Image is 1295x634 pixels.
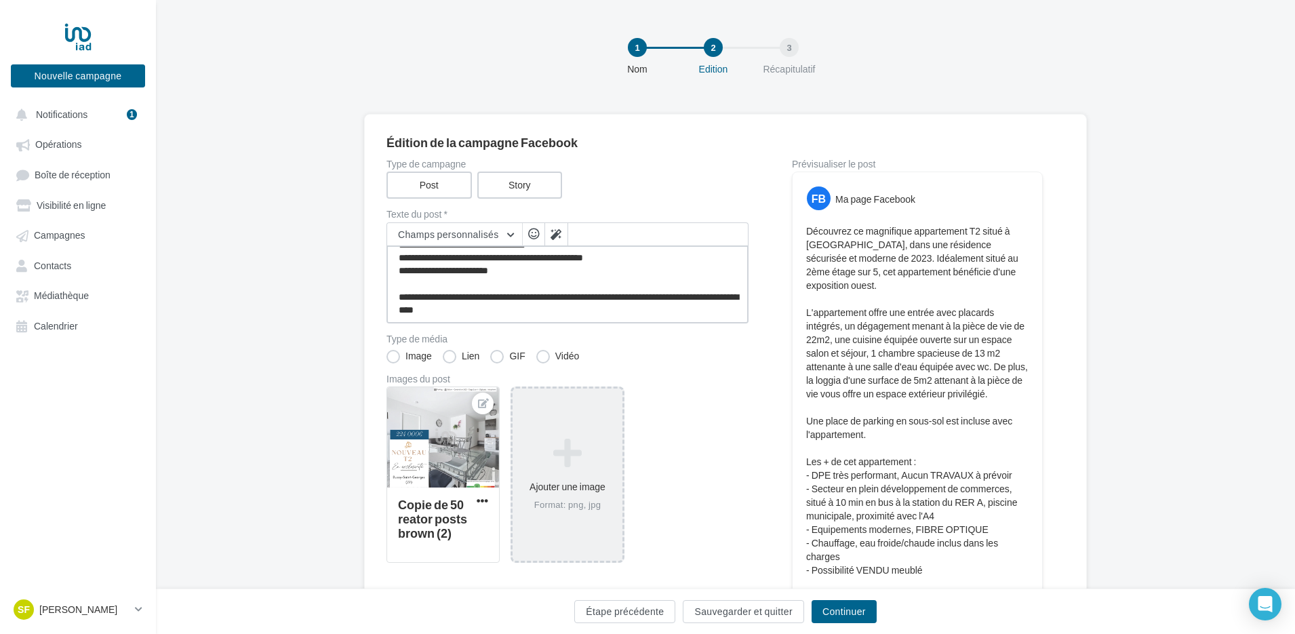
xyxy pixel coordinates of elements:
[490,350,525,363] label: GIF
[398,229,499,240] span: Champs personnalisés
[11,597,145,622] a: SF [PERSON_NAME]
[1249,588,1281,620] div: Open Intercom Messenger
[8,132,148,156] a: Opérations
[36,108,87,120] span: Notifications
[683,600,803,623] button: Sauvegarder et quitter
[806,224,1029,591] p: Découvrez ce magnifique appartement T2 situé à [GEOGRAPHIC_DATA], dans une résidence sécurisée et...
[594,62,681,76] div: Nom
[386,334,749,344] label: Type de média
[746,62,833,76] div: Récapitulatif
[37,199,106,211] span: Visibilité en ligne
[35,139,81,151] span: Opérations
[386,172,472,199] label: Post
[477,172,563,199] label: Story
[34,290,89,302] span: Médiathèque
[386,350,432,363] label: Image
[386,374,749,384] div: Images du post
[39,603,129,616] p: [PERSON_NAME]
[8,222,148,247] a: Campagnes
[807,186,831,210] div: FB
[704,38,723,57] div: 2
[812,600,877,623] button: Continuer
[34,260,71,271] span: Contacts
[8,283,148,307] a: Médiathèque
[398,497,467,540] div: Copie de 50 reator posts brown (2)
[11,64,145,87] button: Nouvelle campagne
[835,193,915,206] div: Ma page Facebook
[35,169,111,180] span: Boîte de réception
[386,210,749,219] label: Texte du post *
[387,223,522,246] button: Champs personnalisés
[386,159,749,169] label: Type de campagne
[792,159,1043,169] div: Prévisualiser le post
[574,600,675,623] button: Étape précédente
[443,350,479,363] label: Lien
[34,320,78,332] span: Calendrier
[18,603,30,616] span: SF
[386,136,1064,148] div: Édition de la campagne Facebook
[536,350,580,363] label: Vidéo
[628,38,647,57] div: 1
[8,313,148,338] a: Calendrier
[127,109,137,120] div: 1
[8,102,142,126] button: Notifications 1
[780,38,799,57] div: 3
[8,193,148,217] a: Visibilité en ligne
[8,162,148,187] a: Boîte de réception
[670,62,757,76] div: Edition
[8,253,148,277] a: Contacts
[34,230,85,241] span: Campagnes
